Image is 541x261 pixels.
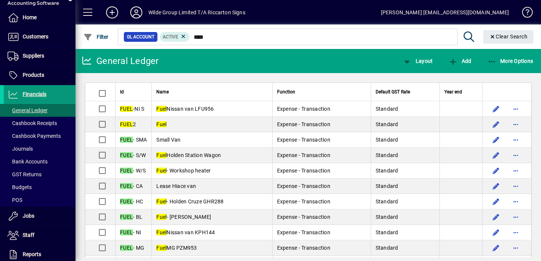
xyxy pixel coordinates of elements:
span: Reports [23,251,41,257]
span: Small Van [156,137,180,143]
span: Budgets [8,184,32,190]
span: Expense - Transaction [277,229,330,235]
a: Staff [4,226,76,245]
div: Name [156,88,267,96]
button: More options [510,180,522,192]
mat-chip: Activation Status: Active [160,32,190,42]
span: - S/W [120,152,146,158]
span: Name [156,88,169,96]
span: - [PERSON_NAME] [156,214,211,220]
app-page-header-button: View chart layout [395,54,441,68]
span: Expense - Transaction [277,198,330,205]
span: MG PZM953 [156,245,197,251]
span: Standard [376,106,398,112]
button: Filter [82,30,111,44]
span: Layout [402,58,433,64]
em: FUEL [120,168,133,174]
span: More Options [487,58,533,64]
button: Add [447,54,473,68]
em: FUEL [120,121,133,127]
span: - CA [120,183,143,189]
em: Fuel [156,152,166,158]
span: Expense - Transaction [277,137,330,143]
button: More options [510,242,522,254]
span: Financials [23,91,46,97]
button: More options [510,165,522,177]
div: Id [120,88,147,96]
span: Standard [376,152,398,158]
span: Expense - Transaction [277,214,330,220]
span: Standard [376,245,398,251]
div: General Ledger [81,55,159,67]
span: - BL [120,214,142,220]
span: Nissan van LFU956 [156,106,214,112]
span: Standard [376,183,398,189]
button: Add [100,6,124,19]
button: Edit [490,103,502,115]
span: Standard [376,229,398,235]
span: Active [163,34,178,40]
a: General Ledger [4,104,76,117]
span: Function [277,88,295,96]
em: Fuel [156,214,166,220]
span: Standard [376,168,398,174]
em: FUEL [120,137,133,143]
span: Expense - Transaction [277,152,330,158]
span: Expense - Transaction [277,168,330,174]
span: General Ledger [8,107,48,113]
span: Lease Hiace van [156,183,196,189]
span: Jobs [23,213,34,219]
span: Year end [444,88,462,96]
em: FUEL [120,229,133,235]
em: Fuel [156,121,166,127]
span: - Workshop heater [156,168,211,174]
span: Expense - Transaction [277,106,330,112]
span: Home [23,14,37,20]
span: Cashbook Payments [8,133,61,139]
span: Standard [376,198,398,205]
a: Cashbook Payments [4,130,76,142]
em: Fuel [156,229,166,235]
em: Fuel [156,198,166,205]
button: More options [510,103,522,115]
span: Standard [376,214,398,220]
span: Customers [23,34,48,40]
em: FUEL [120,198,133,205]
em: FUEL [120,183,133,189]
a: Products [4,66,76,85]
a: Knowledge Base [516,2,532,26]
button: Edit [490,226,502,238]
a: GST Returns [4,168,76,181]
a: Suppliers [4,47,76,66]
a: Customers [4,27,76,46]
em: FUEL [120,106,133,112]
em: FUEL [120,245,133,251]
button: More options [510,195,522,208]
span: Holden Station Wagon [156,152,221,158]
span: Filter [83,34,109,40]
span: Expense - Transaction [277,121,330,127]
button: More options [510,149,522,161]
em: Fuel [156,245,166,251]
button: More options [510,211,522,223]
span: - SMA [120,137,147,143]
span: Products [23,72,44,78]
button: Edit [490,134,502,146]
div: Wilde Group Limited T/A Riccarton Signs [148,6,245,18]
button: Edit [490,180,502,192]
span: Journals [8,146,33,152]
span: Suppliers [23,53,44,59]
span: Expense - Transaction [277,183,330,189]
button: More options [510,226,522,238]
div: [PERSON_NAME] [EMAIL_ADDRESS][DOMAIN_NAME] [381,6,509,18]
span: POS [8,197,22,203]
button: Edit [490,165,502,177]
span: GL Account [127,33,154,41]
button: Edit [490,118,502,130]
a: Home [4,8,76,27]
em: FUEL [120,152,133,158]
a: Journals [4,142,76,155]
span: Standard [376,137,398,143]
a: Cashbook Receipts [4,117,76,130]
em: FUEL [120,214,133,220]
